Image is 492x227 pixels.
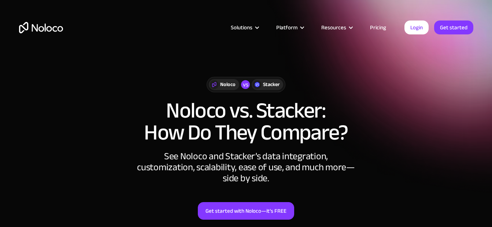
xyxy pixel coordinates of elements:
a: home [19,22,63,33]
div: Platform [276,23,297,32]
div: Platform [267,23,312,32]
div: vs [241,80,250,89]
div: See Noloco and Stacker’s data integration, customization, scalability, ease of use, and much more... [136,151,356,184]
h1: Noloco vs. Stacker: How Do They Compare? [19,100,473,144]
div: Resources [321,23,346,32]
a: Get started with Noloco—it’s FREE [198,202,294,220]
a: Login [404,21,429,34]
div: Stacker [263,81,280,89]
div: Resources [312,23,361,32]
div: Solutions [231,23,252,32]
div: Solutions [222,23,267,32]
a: Get started [434,21,473,34]
div: Noloco [220,81,236,89]
a: Pricing [361,23,395,32]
